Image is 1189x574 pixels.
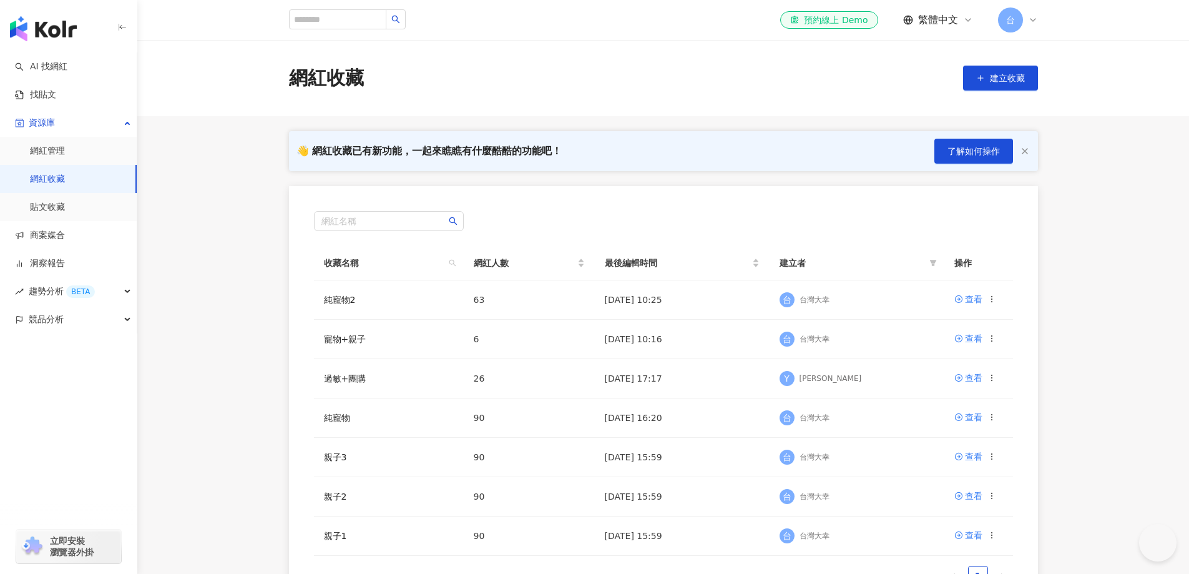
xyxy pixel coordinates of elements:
[918,13,958,27] span: 繁體中文
[449,217,457,225] span: search
[595,359,770,398] td: [DATE] 17:17
[474,374,485,383] span: 26
[595,320,770,359] td: [DATE] 10:16
[963,66,1038,91] button: 建立收藏
[474,492,485,502] span: 90
[954,450,982,463] a: 查看
[929,259,937,267] span: filter
[29,277,95,305] span: 趨勢分析
[15,61,67,73] a: searchAI 找網紅
[954,371,982,385] a: 查看
[324,295,356,305] a: 純寵物2
[800,452,829,463] div: 台灣大幸
[784,372,790,385] span: Y
[1006,13,1015,27] span: 台
[29,109,55,137] span: 資源庫
[1139,524,1177,562] iframe: Help Scout Beacon - Open
[324,334,366,344] a: 寵物+親子
[990,73,1025,83] span: 建立收藏
[965,450,982,463] div: 查看
[595,477,770,517] td: [DATE] 15:59
[324,531,347,541] a: 親子1
[783,332,791,346] span: 台
[15,287,24,296] span: rise
[800,413,829,423] div: 台灣大幸
[965,410,982,424] div: 查看
[50,535,94,558] span: 立即安裝 瀏覽器外掛
[30,201,65,214] a: 貼文收藏
[954,528,982,542] a: 查看
[800,492,829,502] div: 台灣大幸
[783,529,791,543] span: 台
[474,295,485,305] span: 63
[324,452,347,462] a: 親子3
[965,332,982,345] div: 查看
[15,229,65,242] a: 商案媒合
[391,15,400,24] span: search
[965,292,982,306] div: 查看
[965,371,982,385] div: 查看
[449,259,456,267] span: search
[965,528,982,542] div: 查看
[783,450,791,464] span: 台
[29,305,64,334] span: 競品分析
[20,537,44,557] img: chrome extension
[595,280,770,320] td: [DATE] 10:25
[780,11,878,29] a: 預約線上 Demo
[464,246,595,280] th: 網紅人數
[954,332,982,345] a: 查看
[66,285,95,298] div: BETA
[474,531,485,541] span: 90
[474,452,485,462] span: 90
[783,411,791,425] span: 台
[595,517,770,556] td: [DATE] 15:59
[800,334,829,345] div: 台灣大幸
[474,334,479,344] span: 6
[324,413,350,423] a: 純寵物
[934,139,1013,164] button: 了解如何操作
[30,173,65,186] a: 網紅收藏
[790,14,868,26] div: 預約線上 Demo
[783,490,791,503] span: 台
[800,295,829,305] div: 台灣大幸
[15,89,56,101] a: 找貼文
[15,257,65,270] a: 洞察報告
[30,145,65,157] a: 網紅管理
[446,254,459,272] span: search
[947,146,1000,156] span: 了解如何操作
[289,65,364,91] div: 網紅收藏
[954,292,982,306] a: 查看
[595,246,770,280] th: 最後編輯時間
[474,413,485,423] span: 90
[474,256,575,270] span: 網紅人數
[944,246,1013,280] th: 操作
[10,16,77,41] img: logo
[800,374,862,384] div: [PERSON_NAME]
[595,398,770,438] td: [DATE] 16:20
[324,374,366,383] a: 過敏+團購
[605,256,750,270] span: 最後編輯時間
[595,438,770,477] td: [DATE] 15:59
[800,531,829,542] div: 台灣大幸
[16,530,121,563] a: chrome extension立即安裝 瀏覽器外掛
[324,492,347,502] a: 親子2
[324,256,444,270] span: 收藏名稱
[954,489,982,503] a: 查看
[954,410,982,424] a: 查看
[965,489,982,503] div: 查看
[296,144,562,158] div: 👋 網紅收藏已有新功能，一起來瞧瞧有什麼酷酷的功能吧！
[783,293,791,307] span: 台
[780,256,924,270] span: 建立者
[927,254,939,272] span: filter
